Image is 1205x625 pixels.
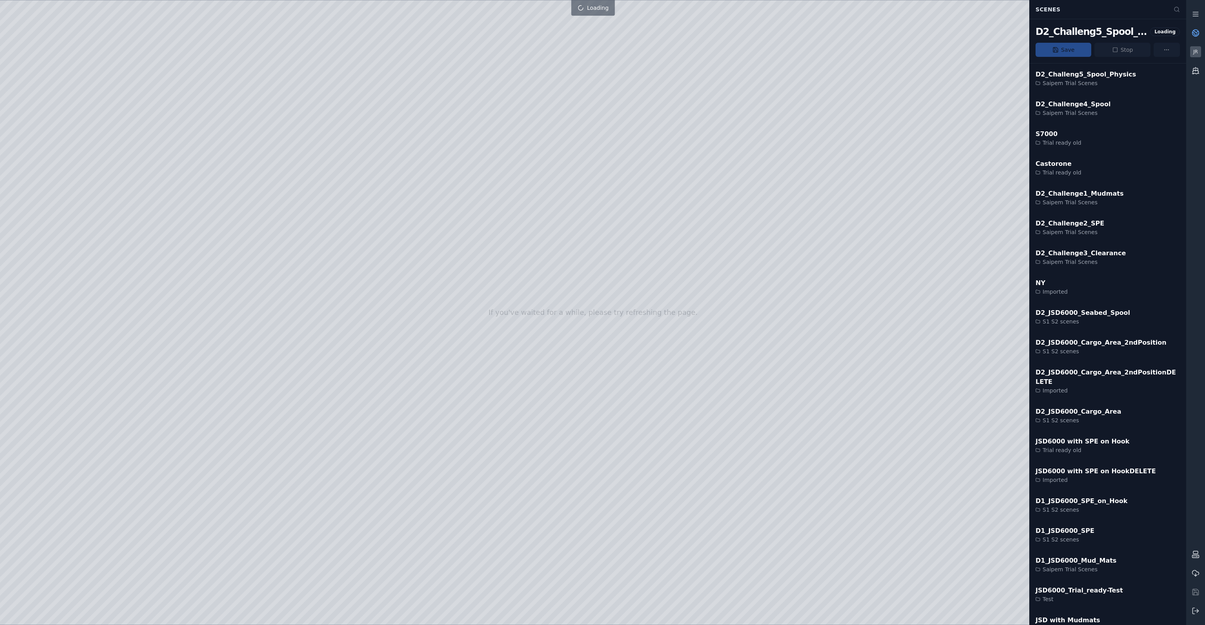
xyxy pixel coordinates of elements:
[1036,288,1068,296] div: Imported
[587,4,608,12] span: Loading
[1036,387,1180,394] div: Imported
[1036,526,1094,536] div: D1_JSD6000_SPE
[1036,616,1100,625] div: JSD with Mudmats
[1036,338,1167,347] div: D2_JSD6000_Cargo_Area_2ndPosition
[1036,79,1136,87] div: Saipem Trial Scenes
[1036,308,1130,318] div: D2_JSD6000_Seabed_Spool
[1036,70,1136,79] div: D2_Challeng5_Spool_Physics
[1036,476,1156,484] div: Imported
[1036,189,1123,198] div: D2_Challenge1_Mudmats
[1036,416,1121,424] div: S1 S2 scenes
[1036,100,1110,109] div: D2_Challenge4_Spool
[1036,198,1123,206] div: Saipem Trial Scenes
[1031,2,1169,17] div: Scenes
[1036,446,1129,454] div: Trial ready old
[1150,27,1180,36] div: Loading
[1036,228,1104,236] div: Saipem Trial Scenes
[1036,278,1068,288] div: NY
[1036,467,1156,476] div: JSD6000 with SPE on HookDELETE
[1036,407,1121,416] div: D2_JSD6000_Cargo_Area
[1036,536,1094,543] div: S1 S2 scenes
[1036,249,1126,258] div: D2_Challenge3_Clearance
[1036,129,1081,139] div: S7000
[1036,25,1147,38] div: D2_Challeng5_Spool_Physics
[1036,258,1126,266] div: Saipem Trial Scenes
[1036,565,1116,573] div: Saipem Trial Scenes
[1036,139,1081,147] div: Trial ready old
[1036,318,1130,325] div: S1 S2 scenes
[1036,169,1081,176] div: Trial ready old
[1190,46,1201,57] div: JR
[1036,586,1123,595] div: JSD6000_Trial_ready-Test
[1036,159,1081,169] div: Castorone
[1186,42,1205,61] a: JR
[1036,347,1167,355] div: S1 S2 scenes
[1036,109,1110,117] div: Saipem Trial Scenes
[1036,556,1116,565] div: D1_JSD6000_Mud_Mats
[1036,219,1104,228] div: D2_Challenge2_SPE
[1036,496,1127,506] div: D1_JSD6000_SPE_on_Hook
[1036,506,1127,514] div: S1 S2 scenes
[1036,595,1123,603] div: Test
[1036,368,1180,387] div: D2_JSD6000_Cargo_Area_2ndPositionDELETE
[1036,437,1129,446] div: JSD6000 with SPE on Hook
